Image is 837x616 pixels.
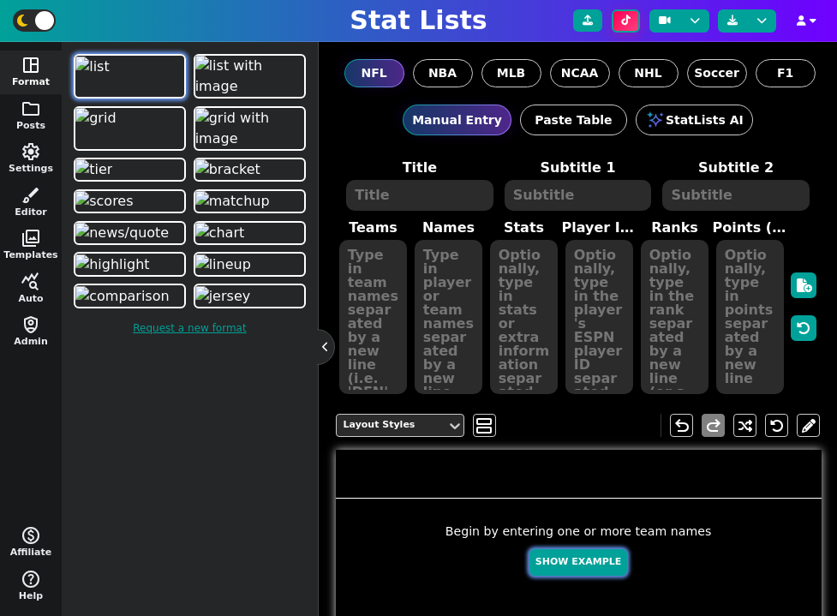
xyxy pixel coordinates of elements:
button: redo [702,414,725,437]
a: Request a new format [70,312,309,344]
span: NCAA [561,64,599,82]
label: Subtitle 2 [657,158,816,178]
label: Stats [487,218,562,238]
button: undo [670,414,693,437]
label: Title [341,158,499,178]
span: space_dashboard [21,55,41,75]
span: undo [672,416,692,436]
span: photo_library [21,228,41,248]
div: Begin by entering one or more team names [336,523,822,584]
img: comparison [75,286,169,307]
span: monetization_on [21,525,41,546]
img: grid [75,108,116,129]
button: Show Example [529,549,627,576]
span: query_stats [21,272,41,292]
span: help [21,569,41,589]
span: MLB [497,64,526,82]
span: settings [21,141,41,162]
img: chart [195,223,245,243]
img: list with image [195,56,304,97]
span: Soccer [694,64,739,82]
img: tier [75,159,112,180]
span: redo [703,416,724,436]
label: Subtitle 1 [499,158,657,178]
span: NFL [361,64,386,82]
div: Layout Styles [344,418,439,433]
label: Ranks [637,218,712,238]
img: grid with image [195,108,304,149]
img: bracket [195,159,260,180]
span: NBA [428,64,457,82]
img: matchup [195,191,270,212]
img: highlight [75,254,149,275]
span: NHL [634,64,661,82]
label: Teams [336,218,411,238]
span: shield_person [21,314,41,335]
span: F1 [777,64,793,82]
h1: Stat Lists [350,5,487,36]
img: jersey [195,286,251,307]
button: StatLists AI [636,105,753,135]
img: lineup [195,254,251,275]
button: Manual Entry [403,105,511,135]
span: brush [21,185,41,206]
img: scores [75,191,133,212]
button: Paste Table [520,105,627,135]
label: Points (< 8 teams) [712,218,787,238]
label: Player ID/Image URL [562,218,637,238]
img: news/quote [75,223,169,243]
span: folder [21,99,41,119]
label: Names [411,218,487,238]
img: list [75,57,110,77]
